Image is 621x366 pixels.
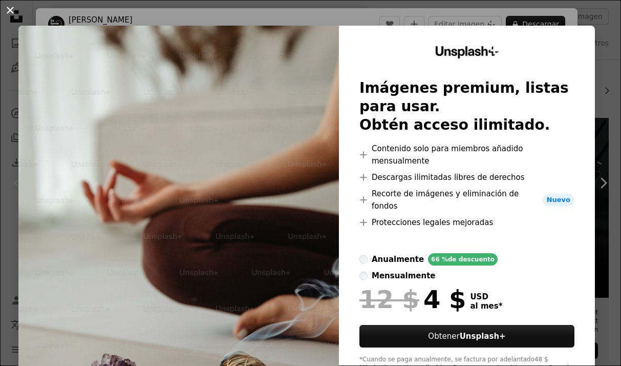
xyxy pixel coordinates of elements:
[359,325,574,348] button: ObtenerUnsplash+
[359,272,368,280] input: mensualmente
[359,143,574,167] li: Contenido solo para miembros añadido mensualmente
[460,332,506,341] strong: Unsplash+
[428,253,498,266] div: 66 % de descuento
[543,194,574,206] span: Nuevo
[359,286,466,313] div: 4 $
[359,216,574,229] li: Protecciones legales mejoradas
[470,301,502,311] span: al mes *
[359,79,574,134] h2: Imágenes premium, listas para usar. Obtén acceso ilimitado.
[470,292,502,301] span: USD
[372,270,435,282] div: mensualmente
[359,188,574,212] li: Recorte de imágenes y eliminación de fondos
[359,171,574,184] li: Descargas ilimitadas libres de derechos
[372,253,424,266] div: anualmente
[359,255,368,263] input: anualmente66 %de descuento
[359,286,419,313] span: 12 $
